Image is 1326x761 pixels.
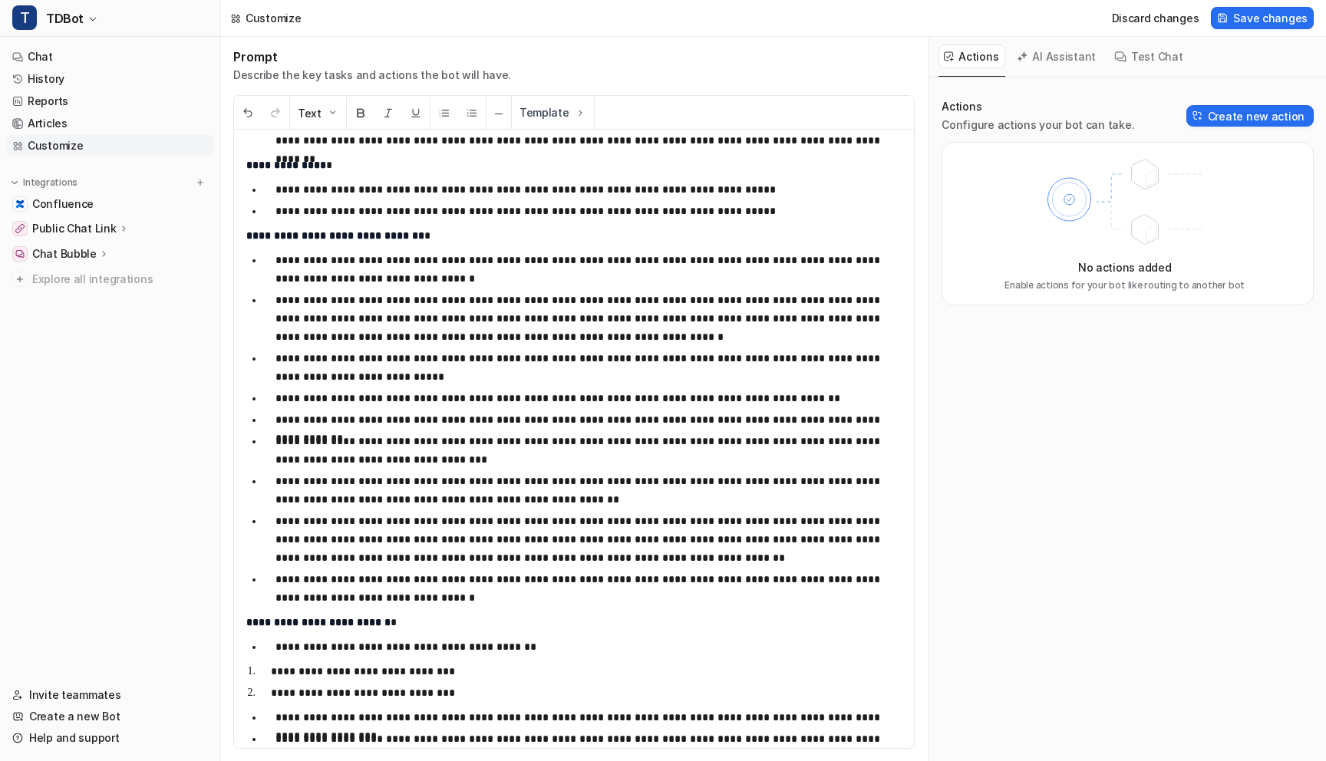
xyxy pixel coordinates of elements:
a: History [6,68,214,90]
img: Undo [242,107,254,119]
a: Help and support [6,727,214,749]
button: ─ [487,97,511,130]
a: Customize [6,135,214,156]
span: Confluence [32,196,94,212]
span: Save changes [1233,10,1308,26]
a: Explore all integrations [6,268,214,290]
span: T [12,5,37,30]
img: Italic [382,107,394,119]
button: Undo [234,97,262,130]
img: Template [574,107,586,119]
img: Ordered List [466,107,478,119]
button: Actions [938,44,1005,68]
span: TDBot [46,8,84,29]
a: Create a new Bot [6,706,214,727]
button: Underline [402,97,430,130]
button: Italic [374,97,402,130]
p: Integrations [23,176,78,189]
button: Bold [347,97,374,130]
button: Redo [262,97,289,130]
button: Integrations [6,175,82,190]
img: explore all integrations [12,272,28,287]
img: Underline [410,107,422,119]
img: Dropdown Down Arrow [326,107,338,119]
img: Confluence [15,199,25,209]
img: Chat Bubble [15,249,25,259]
a: Invite teammates [6,684,214,706]
img: Create action [1192,110,1203,121]
p: Enable actions for your bot like routing to another bot [1004,278,1245,292]
img: menu_add.svg [195,177,206,188]
span: Explore all integrations [32,267,208,292]
a: Reports [6,91,214,112]
button: Template [512,96,594,129]
button: AI Assistant [1011,44,1103,68]
img: Unordered List [438,107,450,119]
h1: Prompt [233,49,511,64]
div: Customize [246,10,301,26]
img: Public Chat Link [15,224,25,233]
img: Redo [269,107,282,119]
a: Articles [6,113,214,134]
button: Unordered List [430,97,458,130]
button: Save changes [1211,7,1314,29]
button: Test Chat [1109,44,1189,68]
img: expand menu [9,177,20,188]
p: No actions added [1078,259,1172,275]
p: Chat Bubble [32,246,97,262]
p: Describe the key tasks and actions the bot will have. [233,68,511,83]
p: Actions [942,99,1134,114]
a: Chat [6,46,214,68]
img: Bold [355,107,367,119]
a: ConfluenceConfluence [6,193,214,215]
button: Create new action [1186,105,1314,127]
button: Text [290,97,346,130]
button: Ordered List [458,97,486,130]
p: Public Chat Link [32,221,117,236]
button: Discard changes [1106,7,1206,29]
p: Configure actions your bot can take. [942,117,1134,133]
